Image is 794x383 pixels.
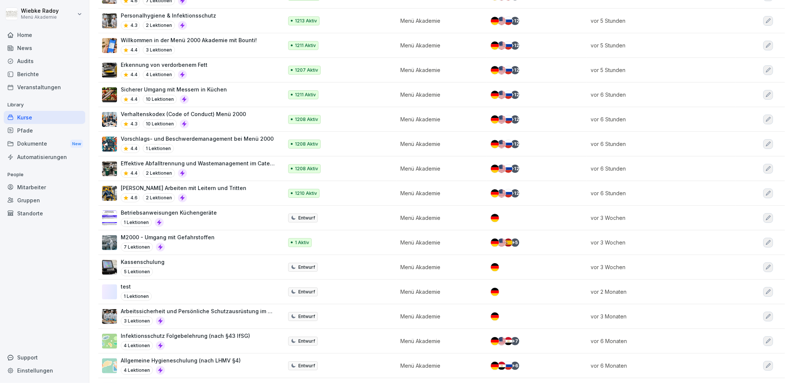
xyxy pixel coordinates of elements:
p: Arbeitssicherheit und Persönliche Schutzausrüstung im Betrieb [121,307,276,315]
a: Automatisierungen [4,150,85,164]
p: Entwurf [298,338,315,345]
p: Sicherer Umgang mit Messern in Küchen [121,85,227,93]
p: 2 Lektionen [143,21,175,30]
p: Menü Akademie [400,66,478,74]
p: Personalhygiene & Infektionsschutz [121,12,216,19]
p: 1207 Aktiv [295,67,318,74]
p: 4.4 [130,96,138,103]
div: + 12 [511,140,519,148]
p: 4.4 [130,47,138,53]
p: Verhaltenskodex (Code of Conduct) Menü 2000 [121,110,246,118]
p: Entwurf [298,215,315,221]
p: Menü Akademie [400,115,478,123]
p: vor 6 Stunden [591,115,726,123]
p: 1208 Aktiv [295,116,318,123]
p: Betriebsanweisungen Küchengeräte [121,209,217,217]
p: Menü Akademie [400,189,478,197]
img: gxsnf7ygjsfsmxd96jxi4ufn.png [102,358,117,373]
div: New [70,140,83,148]
p: 1208 Aktiv [295,141,318,147]
img: de.svg [491,239,499,247]
a: Pfade [4,124,85,137]
a: Veranstaltungen [4,81,85,94]
p: 1 Aktiv [295,239,309,246]
p: Entwurf [298,264,315,271]
p: vor 5 Stunden [591,66,726,74]
a: Standorte [4,207,85,220]
img: tq1iwfpjw7gb8q143pboqzza.png [102,13,117,28]
p: vor 3 Monaten [591,312,726,320]
p: Entwurf [298,362,315,369]
p: Menü Akademie [400,288,478,296]
img: ru.svg [504,66,513,74]
div: + 12 [511,165,519,173]
img: es.svg [504,239,513,247]
p: vor 3 Wochen [591,263,726,271]
img: us.svg [498,140,506,148]
p: Menü Akademie [21,15,59,20]
img: tgff07aey9ahi6f4hltuk21p.png [102,334,117,349]
p: vor 5 Stunden [591,17,726,25]
div: + 12 [511,91,519,99]
p: Entwurf [298,289,315,295]
p: People [4,169,85,181]
img: us.svg [498,189,506,197]
img: de.svg [491,189,499,197]
img: us.svg [498,41,506,50]
div: Support [4,351,85,364]
img: ru.svg [504,115,513,124]
p: 4 Lektionen [121,366,153,375]
p: vor 3 Wochen [591,239,726,246]
img: us.svg [498,239,506,247]
p: vor 6 Stunden [591,140,726,148]
p: test [121,283,152,290]
p: 7 Lektionen [121,243,153,252]
a: DokumenteNew [4,137,85,151]
p: Menü Akademie [400,214,478,222]
p: Menü Akademie [400,239,478,246]
p: vor 6 Monaten [591,337,726,345]
p: 2 Lektionen [143,193,175,202]
p: 4 Lektionen [121,341,153,350]
img: ru.svg [504,41,513,50]
img: de.svg [491,140,499,148]
p: 10 Lektionen [143,95,177,104]
img: us.svg [498,66,506,74]
img: ru.svg [504,362,513,370]
div: + 12 [511,189,519,197]
a: Berichte [4,68,85,81]
img: de.svg [491,214,499,222]
p: Entwurf [298,313,315,320]
div: + 12 [511,115,519,124]
a: Home [4,28,85,41]
a: Mitarbeiter [4,181,85,194]
div: + 12 [511,41,519,50]
p: 4.4 [130,71,138,78]
p: 1211 Aktiv [295,91,316,98]
img: m8bvy8z8kneahw7tpdkl7btm.png [102,137,117,152]
p: 3 Lektionen [143,46,175,55]
img: de.svg [491,17,499,25]
p: vor 6 Stunden [591,165,726,172]
div: Dokumente [4,137,85,151]
div: + 12 [511,17,519,25]
img: de.svg [491,362,499,370]
p: Allgemeine Hygieneschulung (nach LHMV §4) [121,356,241,364]
img: us.svg [498,91,506,99]
p: 1 Lektionen [121,218,152,227]
img: dssva556e3cgduke16rcbj2v.png [102,235,117,250]
div: + 12 [511,66,519,74]
p: Menü Akademie [400,362,478,370]
p: 3 Lektionen [121,317,153,326]
div: + 6 [511,362,519,370]
div: News [4,41,85,55]
p: vor 6 Stunden [591,91,726,99]
p: vor 3 Wochen [591,214,726,222]
img: ru.svg [504,91,513,99]
img: de.svg [491,337,499,345]
p: 1 Lektionen [121,292,152,301]
p: 4.3 [130,22,138,29]
a: Gruppen [4,194,85,207]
